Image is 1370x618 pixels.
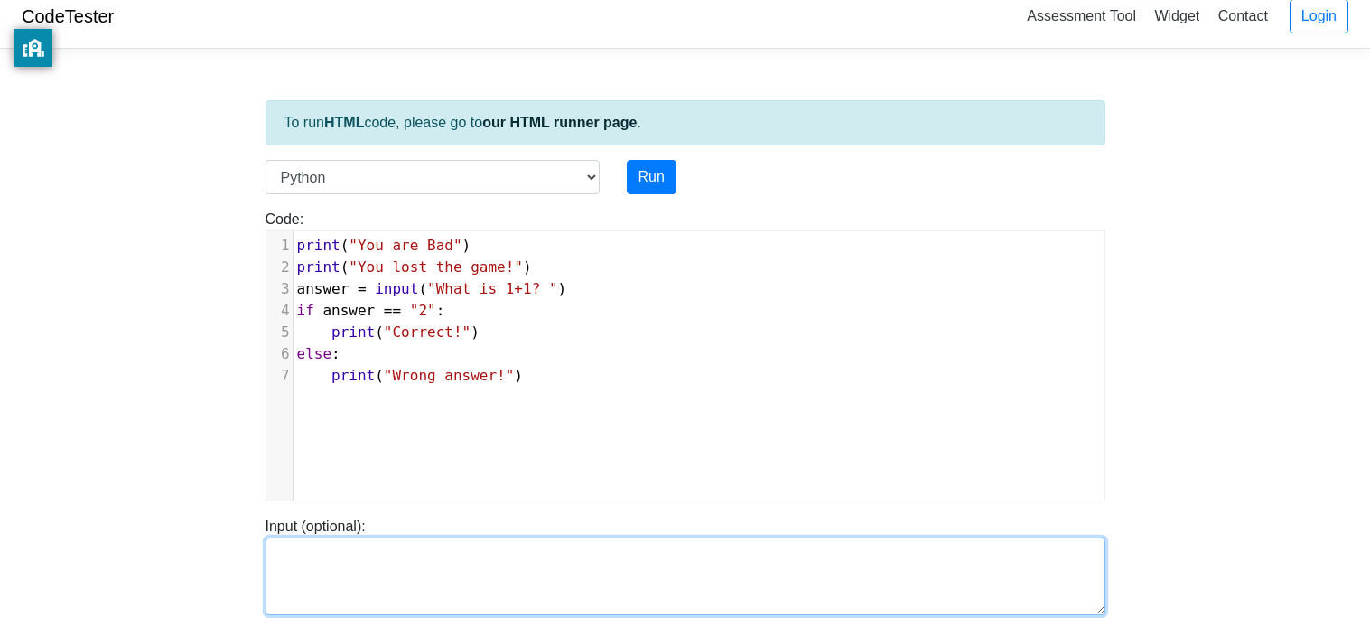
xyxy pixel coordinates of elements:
[331,323,375,341] span: print
[266,343,293,365] div: 6
[266,278,293,300] div: 3
[297,237,340,254] span: print
[266,365,293,387] div: 7
[331,367,375,384] span: print
[252,209,1119,501] div: Code:
[375,280,418,297] span: input
[297,345,340,362] span: :
[297,302,445,319] span: :
[266,100,1105,145] div: To run code, please go to .
[324,115,364,130] strong: HTML
[266,235,293,257] div: 1
[384,323,471,341] span: "Correct!"
[297,323,480,341] span: ( )
[384,367,515,384] span: "Wrong answer!"
[297,345,332,362] span: else
[349,237,461,254] span: "You are Bad"
[482,115,637,130] a: our HTML runner page
[1147,1,1207,31] a: Widget
[627,160,676,194] button: Run
[349,258,523,276] span: "You lost the game!"
[1211,1,1275,31] a: Contact
[297,258,532,276] span: ( )
[410,302,436,319] span: "2"
[297,237,471,254] span: ( )
[322,302,375,319] span: answer
[427,280,558,297] span: "What is 1+1? "
[266,322,293,343] div: 5
[297,280,567,297] span: ( )
[1020,1,1143,31] a: Assessment Tool
[22,6,114,26] a: CodeTester
[14,29,52,67] button: privacy banner
[297,367,524,384] span: ( )
[252,516,1119,615] div: Input (optional):
[384,302,401,319] span: ==
[266,300,293,322] div: 4
[266,257,293,278] div: 2
[297,302,314,319] span: if
[297,258,340,276] span: print
[297,280,349,297] span: answer
[358,280,367,297] span: =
